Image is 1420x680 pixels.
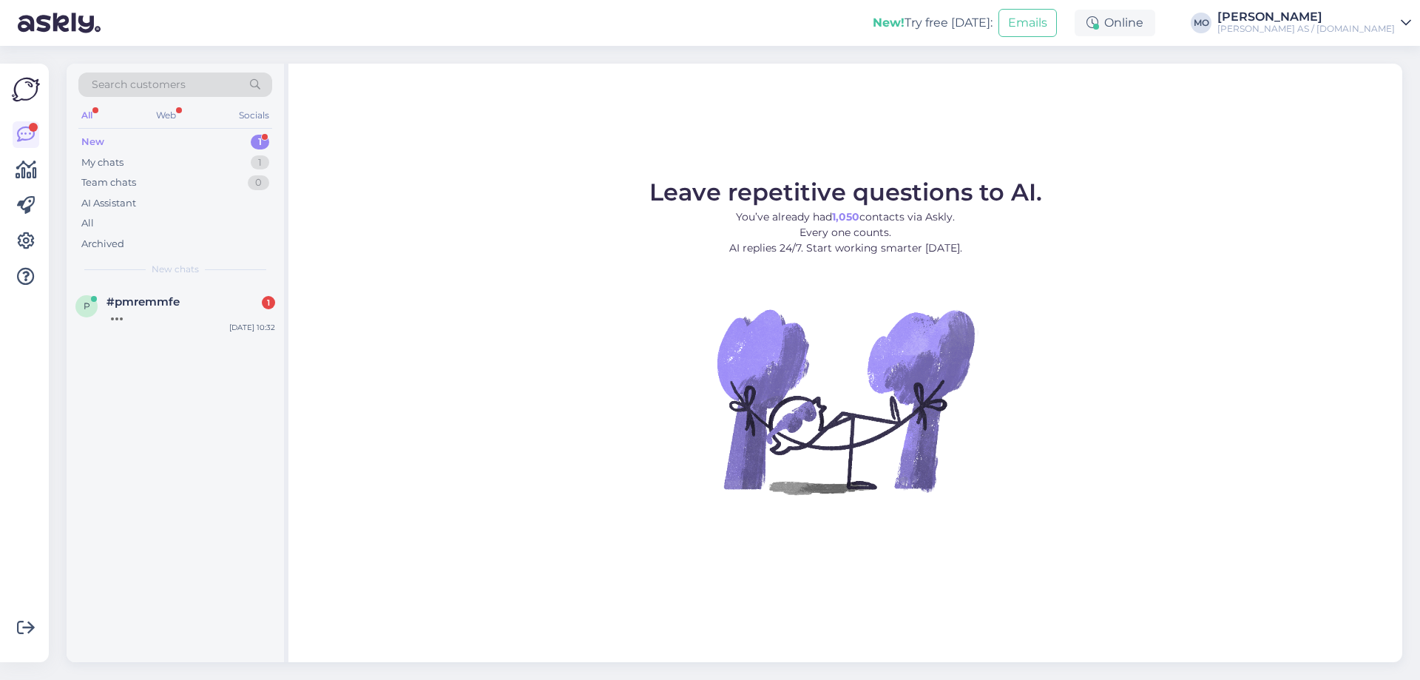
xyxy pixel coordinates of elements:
[78,106,95,125] div: All
[1217,23,1395,35] div: [PERSON_NAME] AS / [DOMAIN_NAME]
[248,175,269,190] div: 0
[81,196,136,211] div: AI Assistant
[1075,10,1155,36] div: Online
[106,295,180,309] span: #pmremmfe
[229,322,275,333] div: [DATE] 10:32
[84,300,90,312] span: p
[262,296,275,309] div: 1
[236,106,272,125] div: Socials
[92,77,186,92] span: Search customers
[712,268,978,534] img: No Chat active
[81,155,124,170] div: My chats
[251,135,269,149] div: 1
[649,178,1042,206] span: Leave repetitive questions to AI.
[1217,11,1395,23] div: [PERSON_NAME]
[832,210,859,223] b: 1,050
[998,9,1057,37] button: Emails
[153,106,179,125] div: Web
[81,135,104,149] div: New
[12,75,40,104] img: Askly Logo
[1191,13,1211,33] div: MO
[1217,11,1411,35] a: [PERSON_NAME][PERSON_NAME] AS / [DOMAIN_NAME]
[81,175,136,190] div: Team chats
[81,237,124,252] div: Archived
[81,216,94,231] div: All
[251,155,269,170] div: 1
[649,209,1042,256] p: You’ve already had contacts via Askly. Every one counts. AI replies 24/7. Start working smarter [...
[873,14,993,32] div: Try free [DATE]:
[873,16,905,30] b: New!
[152,263,199,276] span: New chats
